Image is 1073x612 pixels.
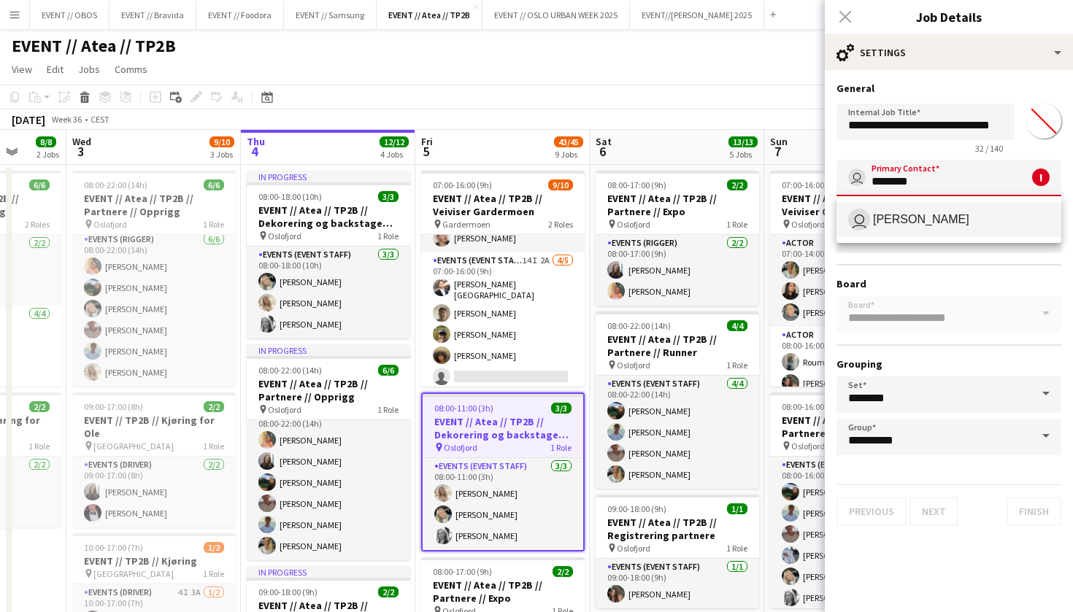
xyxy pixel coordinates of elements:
[377,404,399,415] span: 1 Role
[825,35,1073,70] div: Settings
[268,231,301,241] span: Oslofjord
[596,135,612,148] span: Sat
[421,392,585,551] div: 08:00-11:00 (3h)3/3EVENT // Atea // TP2B // Dekorering og backstage oppsett Oslofjord1 RoleEvents...
[596,235,759,306] app-card-role: Events (Rigger)2/208:00-17:00 (9h)[PERSON_NAME][PERSON_NAME]
[727,179,747,190] span: 2/2
[791,441,825,452] span: Oslofjord
[245,143,265,160] span: 4
[421,135,433,148] span: Fri
[284,1,377,29] button: EVENT // Samsung
[247,377,410,403] h3: EVENT // Atea // TP2B // Partnere // Opprigg
[25,219,50,230] span: 2 Roles
[93,219,127,230] span: Oslofjord
[29,401,50,412] span: 2/2
[873,212,969,226] span: [PERSON_NAME]
[378,365,399,376] span: 6/6
[964,143,1015,154] span: 32 / 140
[12,112,45,127] div: [DATE]
[84,542,143,553] span: 10:00-17:00 (7h)
[630,1,764,29] button: EVENT//[PERSON_NAME] 2025
[72,171,236,387] div: 08:00-22:00 (14h)6/6EVENT // Atea // TP2B // Partnere // Opprigg Oslofjord1 RoleEvents (Rigger)6/...
[93,568,174,579] span: [GEOGRAPHIC_DATA]
[770,235,934,327] app-card-role: Actor3/307:00-14:00 (7h)[PERSON_NAME][PERSON_NAME][PERSON_NAME]
[550,442,572,453] span: 1 Role
[247,344,410,356] div: In progress
[782,179,841,190] span: 07:00-16:00 (9h)
[548,219,573,230] span: 2 Roles
[115,63,147,76] span: Comms
[377,1,482,29] button: EVENT // Atea // TP2B
[6,60,38,79] a: View
[247,247,410,338] app-card-role: Events (Event Staff)3/308:00-18:00 (10h)[PERSON_NAME][PERSON_NAME][PERSON_NAME]
[84,401,143,412] span: 09:00-17:00 (8h)
[768,143,788,160] span: 7
[258,586,318,597] span: 09:00-18:00 (9h)
[551,403,572,414] span: 3/3
[607,503,666,514] span: 09:00-18:00 (9h)
[596,516,759,542] h3: EVENT // Atea // TP2B // Registrering partnere
[247,344,410,560] app-job-card: In progress08:00-22:00 (14h)6/6EVENT // Atea // TP2B // Partnere // Opprigg Oslofjord1 RoleEvents...
[727,320,747,331] span: 4/4
[596,171,759,306] app-job-card: 08:00-17:00 (9h)2/2EVENT // Atea // TP2B // Partnere // Expo Oslofjord1 RoleEvents (Rigger)2/208:...
[378,586,399,597] span: 2/2
[729,149,757,160] div: 5 Jobs
[596,495,759,608] app-job-card: 09:00-18:00 (9h)1/1EVENT // Atea // TP2B // Registrering partnere Oslofjord1 RoleEvents (Event St...
[12,35,176,57] h1: EVENT // Atea // TP2B
[47,63,64,76] span: Edit
[204,542,224,553] span: 1/2
[72,135,91,148] span: Wed
[421,578,585,605] h3: EVENT // Atea // TP2B // Partnere // Expo
[204,401,224,412] span: 2/2
[617,543,650,554] span: Oslofjord
[48,114,85,125] span: Week 36
[596,376,759,489] app-card-role: Events (Event Staff)4/408:00-22:00 (14h)[PERSON_NAME][PERSON_NAME][PERSON_NAME][PERSON_NAME]
[770,171,934,387] app-job-card: 07:00-16:00 (9h)10/10EVENT // Atea // TP2B // Veiviser OCC Oslofjord2 RolesActor3/307:00-14:00 (7...
[770,392,934,608] app-job-card: 08:00-16:00 (8h)6/6EVENT // Atea // TP2B // Partnere // Nedrigg Oslofjord1 RoleEvents (Event Staf...
[377,231,399,241] span: 1 Role
[258,191,322,202] span: 08:00-18:00 (10h)
[770,135,788,148] span: Sun
[433,179,492,190] span: 07:00-16:00 (9h)
[109,60,153,79] a: Comms
[596,192,759,218] h3: EVENT // Atea // TP2B // Partnere // Expo
[770,192,934,218] h3: EVENT // Atea // TP2B // Veiviser OCC
[203,568,224,579] span: 1 Role
[596,333,759,359] h3: EVENT // Atea // TP2B // Partnere // Runner
[607,320,671,331] span: 08:00-22:00 (14h)
[247,405,410,560] app-card-role: Events (Rigger)6/608:00-22:00 (14h)[PERSON_NAME][PERSON_NAME][PERSON_NAME][PERSON_NAME][PERSON_NA...
[91,114,109,125] div: CEST
[770,414,934,440] h3: EVENT // Atea // TP2B // Partnere // Nedrigg
[434,403,493,414] span: 08:00-11:00 (3h)
[419,143,433,160] span: 5
[72,392,236,527] app-job-card: 09:00-17:00 (8h)2/2EVENT // TP2B // Kjøring for Ole [GEOGRAPHIC_DATA]1 RoleEvents (Driver)2/209:0...
[380,136,409,147] span: 12/12
[770,457,934,612] app-card-role: Events (Event Staff)6/608:00-16:00 (8h)[PERSON_NAME][PERSON_NAME][PERSON_NAME][PERSON_NAME][PERSO...
[433,566,492,577] span: 08:00-17:00 (9h)
[554,136,583,147] span: 43/45
[444,442,477,453] span: Oslofjord
[553,566,573,577] span: 2/2
[203,219,224,230] span: 1 Role
[247,135,265,148] span: Thu
[617,219,650,230] span: Oslofjord
[247,171,410,338] app-job-card: In progress08:00-18:00 (10h)3/3EVENT // Atea // TP2B // Dekorering og backstage oppsett Oslofjord...
[596,311,759,489] app-job-card: 08:00-22:00 (14h)4/4EVENT // Atea // TP2B // Partnere // Runner Oslofjord1 RoleEvents (Event Staf...
[268,404,301,415] span: Oslofjord
[209,136,234,147] span: 9/10
[28,441,50,452] span: 1 Role
[728,136,758,147] span: 13/13
[109,1,196,29] button: EVENT // Bravida
[196,1,284,29] button: EVENT // Foodora
[421,171,585,387] app-job-card: 07:00-16:00 (9h)9/10EVENT // Atea // TP2B // Veiviser Gardermoen Gardermoen2 Roles[PERSON_NAME][P...
[30,1,109,29] button: EVENT // OBOS
[593,143,612,160] span: 6
[258,365,322,376] span: 08:00-22:00 (14h)
[380,149,408,160] div: 4 Jobs
[421,192,585,218] h3: EVENT // Atea // TP2B // Veiviser Gardermoen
